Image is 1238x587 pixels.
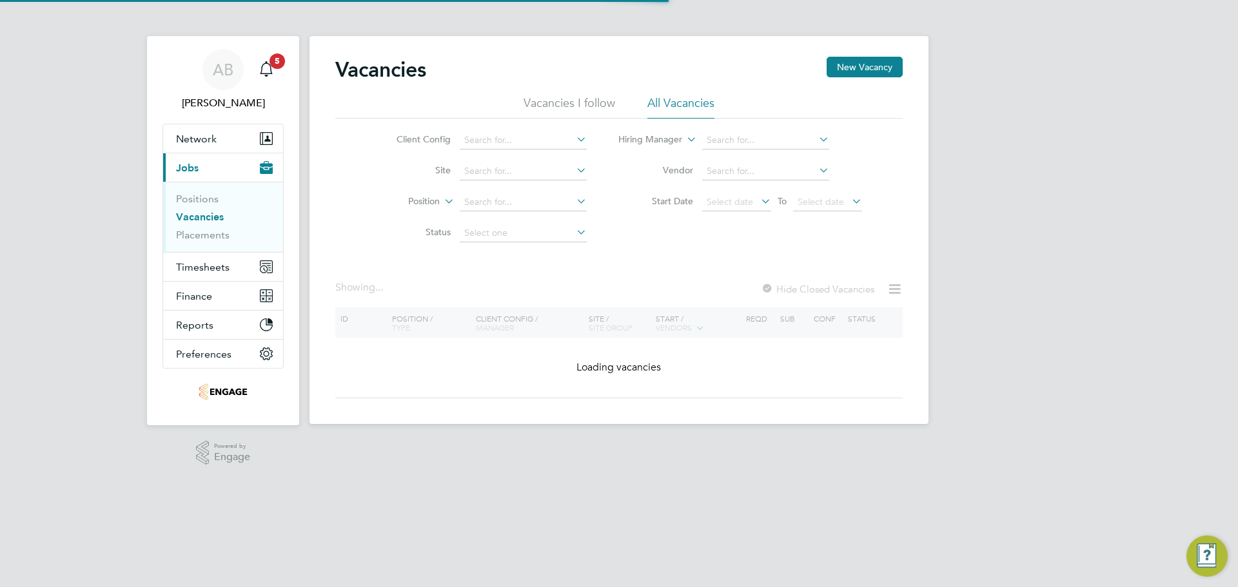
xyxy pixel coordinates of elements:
[707,196,753,207] span: Select date
[163,153,283,182] button: Jobs
[460,193,587,211] input: Search for...
[176,348,231,360] span: Preferences
[196,441,251,465] a: Powered byEngage
[176,229,230,241] a: Placements
[460,131,587,149] input: Search for...
[253,49,279,90] a: 5
[163,253,283,281] button: Timesheets
[176,162,199,174] span: Jobs
[377,226,451,238] label: Status
[163,124,283,153] button: Network
[460,162,587,180] input: Search for...
[524,95,615,119] li: Vacancies I follow
[213,61,233,78] span: AB
[774,193,791,209] span: To
[827,57,903,77] button: New Vacancy
[761,283,874,295] label: Hide Closed Vacancies
[366,195,440,208] label: Position
[176,193,219,205] a: Positions
[608,133,682,146] label: Hiring Manager
[163,282,283,310] button: Finance
[270,53,285,69] span: 5
[335,57,426,82] h2: Vacancies
[377,164,451,176] label: Site
[377,133,451,145] label: Client Config
[1186,535,1228,577] button: Engage Resource Center
[702,162,829,180] input: Search for...
[162,95,284,111] span: Andreea Bortan
[162,49,284,111] a: AB[PERSON_NAME]
[375,281,383,294] span: ...
[162,381,284,402] a: Go to home page
[176,319,213,331] span: Reports
[163,311,283,339] button: Reports
[798,196,844,207] span: Select date
[460,224,587,242] input: Select one
[619,195,693,207] label: Start Date
[163,182,283,252] div: Jobs
[335,281,386,294] div: Showing
[199,381,248,402] img: teamresourcing-logo-retina.png
[176,133,217,145] span: Network
[619,164,693,176] label: Vendor
[702,131,829,149] input: Search for...
[647,95,714,119] li: All Vacancies
[176,261,230,273] span: Timesheets
[163,340,283,368] button: Preferences
[147,36,299,425] nav: Main navigation
[214,441,250,452] span: Powered by
[176,211,224,223] a: Vacancies
[214,452,250,463] span: Engage
[176,290,212,302] span: Finance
